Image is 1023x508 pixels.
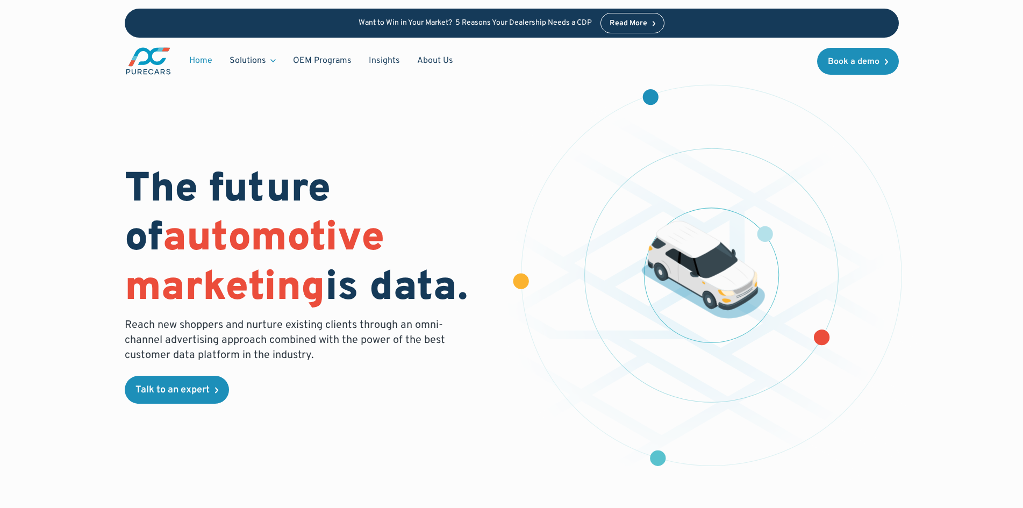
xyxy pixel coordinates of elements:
a: Book a demo [817,48,899,75]
a: Read More [600,13,665,33]
p: Want to Win in Your Market? 5 Reasons Your Dealership Needs a CDP [359,19,592,28]
a: About Us [409,51,462,71]
div: Solutions [230,55,266,67]
p: Reach new shoppers and nurture existing clients through an omni-channel advertising approach comb... [125,318,452,363]
h1: The future of is data. [125,166,499,313]
a: Home [181,51,221,71]
div: Talk to an expert [135,385,210,395]
img: purecars logo [125,46,172,76]
a: OEM Programs [284,51,360,71]
a: Talk to an expert [125,376,229,404]
div: Solutions [221,51,284,71]
div: Read More [610,20,647,27]
a: main [125,46,172,76]
a: Insights [360,51,409,71]
div: Book a demo [828,58,879,66]
span: automotive marketing [125,213,384,314]
img: illustration of a vehicle [641,221,765,319]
